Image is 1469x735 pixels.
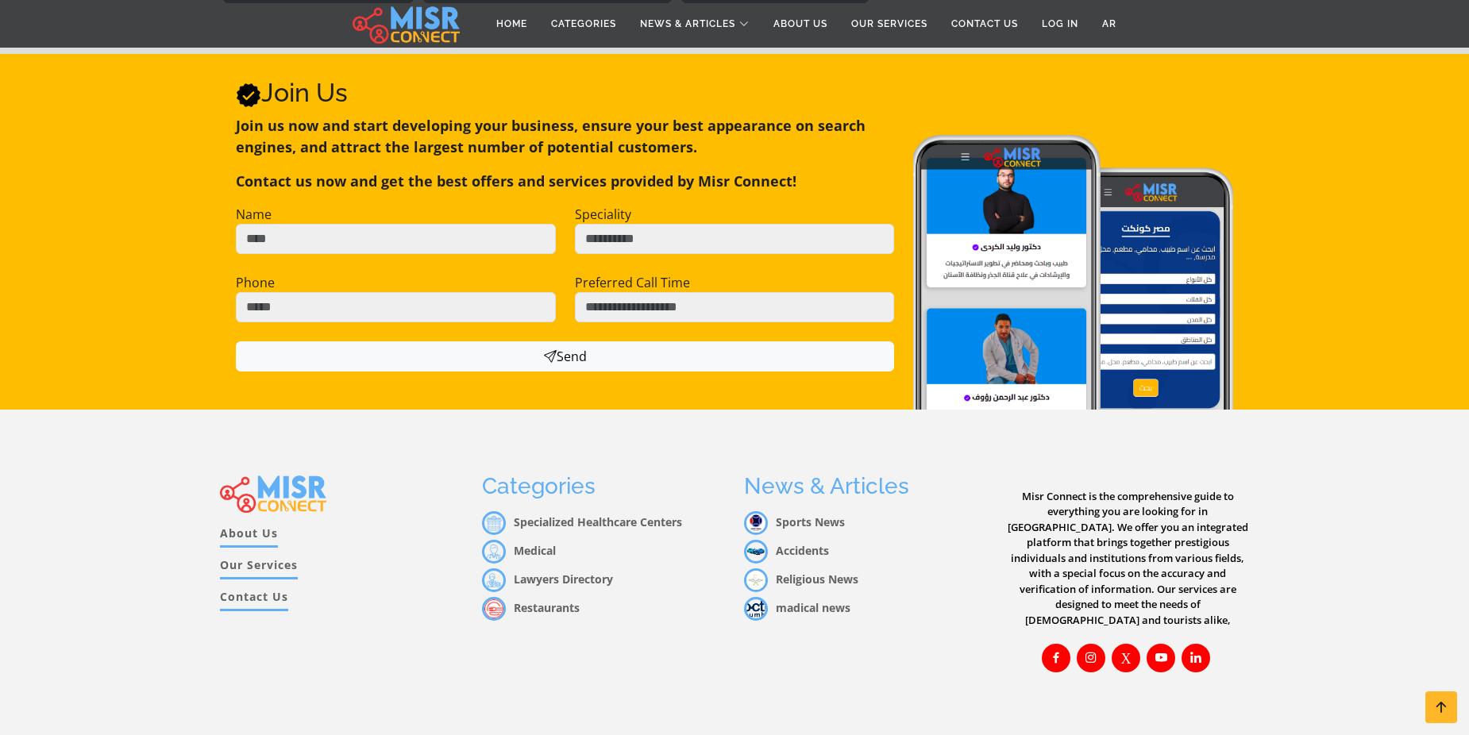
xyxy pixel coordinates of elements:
img: Sports News [744,511,768,535]
span: News & Articles [640,17,735,31]
a: Home [484,9,539,39]
button: Send [236,341,894,371]
a: madical news [744,600,850,615]
label: Speciality [575,205,631,224]
img: madical news [744,597,768,621]
h3: Categories [482,473,725,500]
img: main.misr_connect [220,473,326,513]
img: محاماه و قانون [482,568,506,592]
a: Log in [1030,9,1090,39]
label: Name [236,205,272,224]
img: مطاعم [482,597,506,621]
a: Specialized Healthcare Centers [482,514,682,529]
img: main.misr_connect [353,4,459,44]
i: X [1121,650,1132,664]
a: Our Services [839,9,939,39]
a: Sports News [744,514,845,529]
p: Contact us now and get the best offers and services provided by Misr Connect! [236,171,894,192]
label: Preferred Call Time [575,273,690,292]
h3: News & Articles [744,473,987,500]
a: About Us [220,525,278,548]
img: Religious News [744,568,768,592]
p: Misr Connect is the comprehensive guide to everything you are looking for in [GEOGRAPHIC_DATA]. W... [1006,489,1249,629]
label: Phone [236,273,275,292]
a: Accidents [744,543,829,558]
a: Contact Us [220,588,288,611]
a: About Us [761,9,839,39]
a: Religious News [744,571,858,587]
a: Our Services [220,556,298,579]
img: أطباء [482,540,506,564]
img: مراكز الرعاية الصحية المتخصصة [482,511,506,535]
a: Restaurants [482,600,580,615]
h2: Join Us [236,78,894,108]
a: Medical [482,543,556,558]
a: Contact Us [939,9,1030,39]
a: Lawyers Directory [482,571,613,587]
a: Categories [539,9,628,39]
a: AR [1090,9,1128,39]
a: News & Articles [628,9,761,39]
img: Join Misr Connect [913,135,1233,434]
svg: Verified account [236,83,261,108]
p: Join us now and start developing your business, ensure your best appearance on search engines, an... [236,115,894,158]
img: Accidents [744,540,768,564]
a: X [1112,644,1140,672]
